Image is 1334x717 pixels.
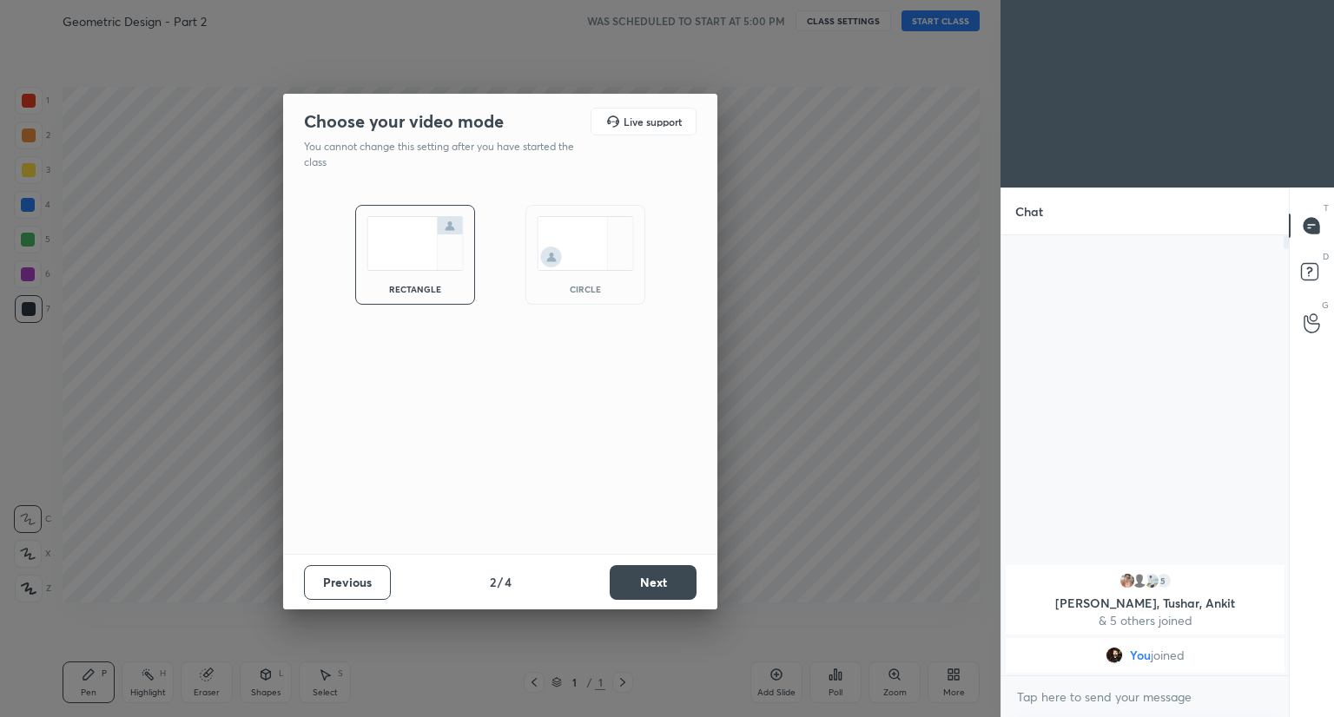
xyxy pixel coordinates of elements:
[1001,562,1289,676] div: grid
[1324,201,1329,214] p: T
[304,110,504,133] h2: Choose your video mode
[1323,250,1329,263] p: D
[1322,299,1329,312] p: G
[498,573,503,591] h4: /
[1130,648,1151,662] span: You
[380,285,450,293] div: rectangle
[1106,647,1123,664] img: ae866704e905434385cbdb892f4f5a96.jpg
[610,565,697,600] button: Next
[1001,188,1057,234] p: Chat
[490,573,496,591] h4: 2
[505,573,512,591] h4: 4
[624,116,682,127] h5: Live support
[537,216,634,271] img: circleScreenIcon.acc0effb.svg
[304,565,391,600] button: Previous
[1016,596,1274,610] p: [PERSON_NAME], Tushar, Ankit
[1016,614,1274,628] p: & 5 others joined
[367,216,464,271] img: normalScreenIcon.ae25ed63.svg
[1143,572,1160,589] img: b95bdec186df424ebc1fcb561e0131c1.jpg
[1119,572,1136,589] img: 51598d9d08a5417698366b323d63f9d4.jpg
[1155,572,1172,589] div: 5
[1131,572,1148,589] img: default.png
[304,139,585,170] p: You cannot change this setting after you have started the class
[551,285,620,293] div: circle
[1151,648,1185,662] span: joined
